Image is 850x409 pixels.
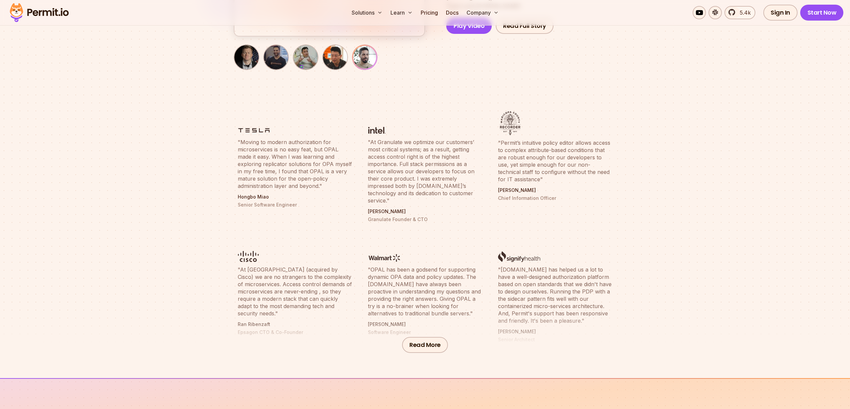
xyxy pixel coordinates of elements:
blockquote: "At [GEOGRAPHIC_DATA] (acquired by Cisco) we are no strangers to the complexity of microservices.... [238,266,352,317]
a: Start Now [800,5,844,21]
button: Read More [402,337,448,353]
button: Company [464,6,501,19]
img: logo [498,111,522,135]
img: Yakir Levi [353,46,376,69]
blockquote: "[DOMAIN_NAME] has helped us a lot to have a well-designed authorization platform based on open s... [498,266,612,324]
button: Play Video [446,18,492,34]
img: logo [238,251,259,262]
a: Read Full Story [496,18,553,34]
blockquote: "Permit’s intuitive policy editor allows access to complex attribute-based conditions that are ro... [498,139,612,183]
a: 5.4k [724,6,755,19]
a: Docs [443,6,461,19]
p: [PERSON_NAME] [498,187,612,194]
p: Chief Information Officer [498,195,612,202]
button: Solutions [349,6,385,19]
span: 5.4k [736,9,751,17]
p: Granulate Founder & CTO [368,216,482,223]
a: Pricing [418,6,441,19]
img: logo [368,254,401,262]
a: Sign In [763,5,798,21]
blockquote: "OPAL has been a godsend for supporting dynamic OPA data and policy updates. The [DOMAIN_NAME] ha... [368,266,482,317]
p: [PERSON_NAME] [368,208,482,215]
p: Senior Software Engineer [238,202,352,208]
img: logo [498,251,540,262]
blockquote: "Moving to modern authorization for microservices is no easy feat, but OPAL made it easy. When I ... [238,138,352,190]
img: logo [238,126,270,134]
p: Hongbo Miao [238,194,352,200]
button: Learn [388,6,415,19]
img: Permit logo [7,1,72,24]
blockquote: "At Granulate we optimize our customers’ most critical systems; as a result, getting access contr... [368,138,482,204]
img: logo [368,126,386,134]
